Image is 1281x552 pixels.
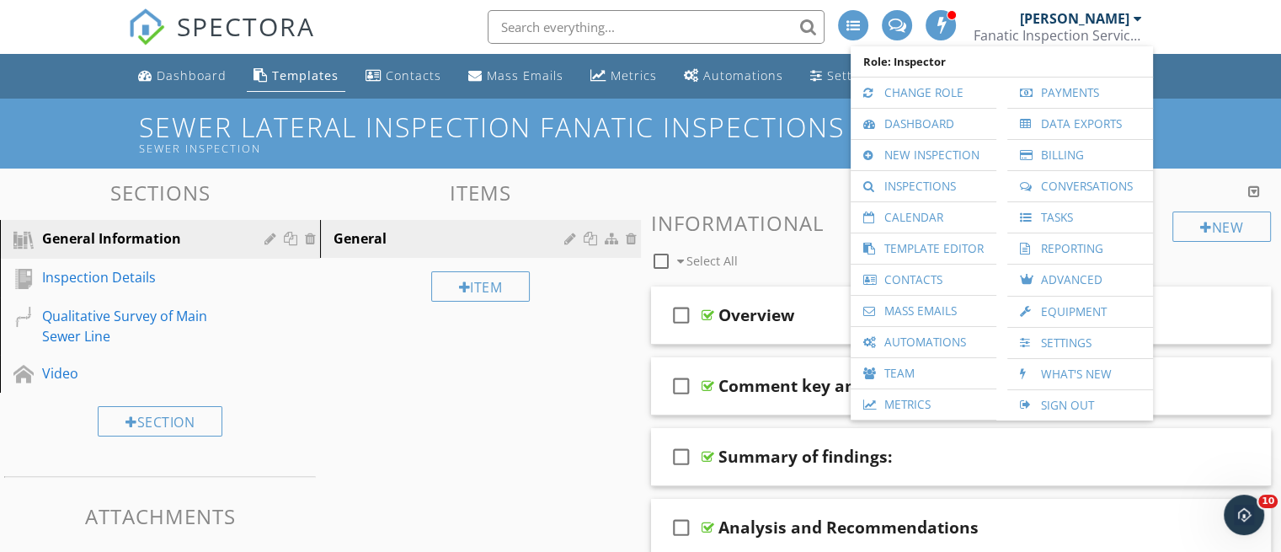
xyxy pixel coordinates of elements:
a: Dashboard [859,109,988,139]
a: Reporting [1016,233,1145,264]
div: General [334,228,568,249]
div: Dashboard [157,67,227,83]
a: Equipment [1016,297,1145,327]
a: Inspections [859,171,988,201]
div: Qualitative Survey of Main Sewer Line [42,306,240,346]
a: What's New [1016,359,1145,389]
div: Settings [827,67,878,83]
div: Fanatic Inspection Services [974,27,1142,44]
span: SPECTORA [177,8,315,44]
a: Sign Out [1016,390,1145,421]
a: SPECTORA [128,23,315,58]
a: Settings [1016,328,1145,358]
i: check_box_outline_blank [668,366,695,406]
a: Metrics [584,61,664,92]
a: Mass Emails [462,61,570,92]
div: Summary of findings: [718,447,892,467]
a: Metrics [859,389,988,420]
a: Template Editor [859,233,988,264]
a: Change Role [859,78,988,108]
div: Overview [718,305,794,325]
h1: Sewer Lateral Inspection Fanatic Inspections [139,112,1142,155]
a: Contacts [359,61,448,92]
input: Search everything... [488,10,825,44]
a: Team [859,358,988,389]
a: Contacts [859,265,988,295]
h3: Informational [651,212,1272,234]
a: Calendar [859,202,988,233]
div: Automations [703,67,783,83]
div: Sewer Inspection [139,142,889,155]
div: Video [42,363,240,383]
a: Settings [803,61,884,92]
div: Section [98,406,222,437]
a: Advanced [1016,265,1145,296]
span: 10 [1258,495,1278,508]
a: Mass Emails [859,296,988,326]
a: Tasks [1016,202,1145,233]
iframe: Intercom live chat [1224,495,1264,535]
div: Inspection Details [42,267,240,287]
a: New Inspection [859,140,988,170]
i: check_box_outline_blank [668,507,695,548]
div: Mass Emails [487,67,563,83]
i: check_box_outline_blank [668,437,695,477]
img: The Best Home Inspection Software - Spectora [128,8,165,46]
a: Dashboard [131,61,233,92]
h3: Comments [651,181,1272,204]
a: Templates [247,61,345,92]
a: Data Exports [1016,109,1145,139]
h3: Items [320,181,640,204]
div: Comment key and definitions [718,376,958,396]
i: check_box_outline_blank [668,295,695,335]
div: New [1172,212,1271,242]
div: Templates [272,67,339,83]
div: Analysis and Recommendations [718,517,979,538]
span: Role: Inspector [859,46,1145,77]
div: [PERSON_NAME] [1020,10,1129,27]
a: Conversations [1016,171,1145,201]
div: Metrics [611,67,657,83]
a: Automations [859,327,988,357]
div: General Information [42,228,240,249]
div: Contacts [386,67,441,83]
a: Billing [1016,140,1145,170]
div: Item [431,271,531,302]
a: Payments [1016,78,1145,108]
span: Select All [686,253,738,269]
a: Automations (Advanced) [677,61,790,92]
